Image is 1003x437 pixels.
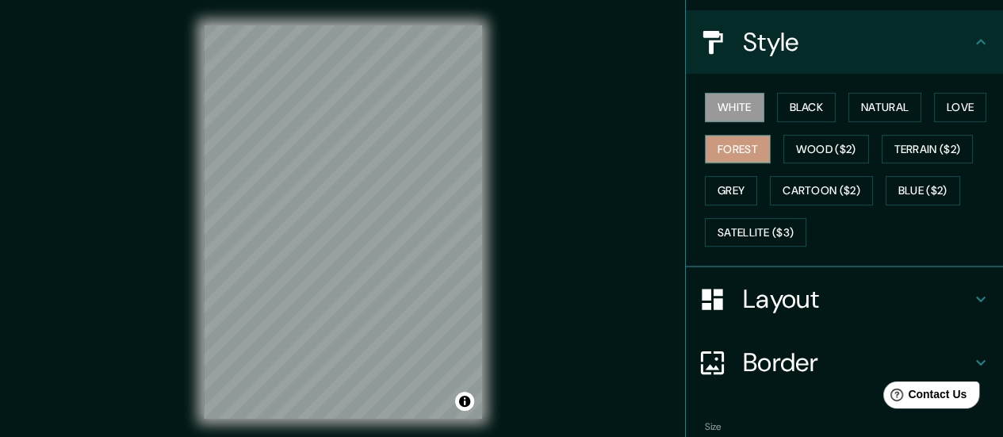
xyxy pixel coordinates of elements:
[934,93,986,122] button: Love
[705,93,764,122] button: White
[848,93,921,122] button: Natural
[882,135,974,164] button: Terrain ($2)
[705,176,757,205] button: Grey
[686,267,1003,331] div: Layout
[743,26,971,58] h4: Style
[743,347,971,378] h4: Border
[886,176,960,205] button: Blue ($2)
[204,25,482,419] canvas: Map
[777,93,836,122] button: Black
[783,135,869,164] button: Wood ($2)
[686,10,1003,74] div: Style
[743,283,971,315] h4: Layout
[705,135,771,164] button: Forest
[770,176,873,205] button: Cartoon ($2)
[862,375,986,420] iframe: Help widget launcher
[455,392,474,411] button: Toggle attribution
[686,331,1003,394] div: Border
[705,420,722,434] label: Size
[705,218,806,247] button: Satellite ($3)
